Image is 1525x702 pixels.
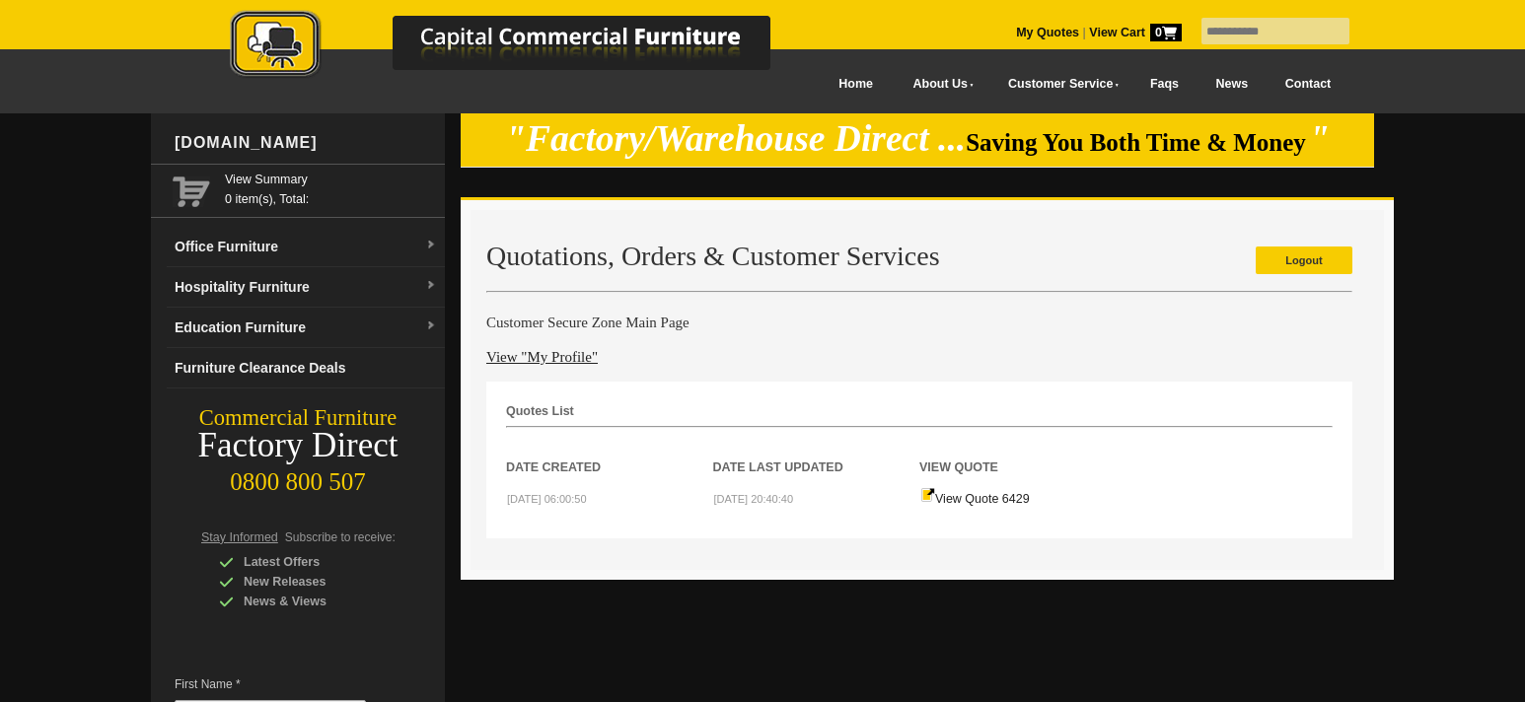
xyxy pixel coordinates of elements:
em: "Factory/Warehouse Direct ... [505,118,966,159]
div: News & Views [219,592,406,611]
h2: Quotations, Orders & Customer Services [486,242,1352,271]
a: View Quote 6429 [920,492,1030,506]
span: First Name * [175,674,396,694]
a: Logout [1256,246,1352,274]
span: Subscribe to receive: [285,530,396,544]
small: [DATE] 20:40:40 [714,493,794,505]
th: View Quote [919,428,1126,477]
a: View "My Profile" [486,349,598,365]
a: Faqs [1131,62,1198,106]
a: View Cart0 [1086,26,1182,39]
a: Capital Commercial Furniture Logo [176,10,866,88]
span: 0 item(s), Total: [225,170,437,206]
div: Latest Offers [219,552,406,572]
a: Education Furnituredropdown [167,308,445,348]
a: Contact [1267,62,1349,106]
a: View Summary [225,170,437,189]
a: Customer Service [986,62,1131,106]
span: Saving You Both Time & Money [966,129,1306,156]
div: Commercial Furniture [151,404,445,432]
a: About Us [892,62,986,106]
em: " [1309,118,1330,159]
span: 0 [1150,24,1182,41]
small: [DATE] 06:00:50 [507,493,587,505]
span: Stay Informed [201,530,278,544]
div: Factory Direct [151,432,445,459]
div: [DOMAIN_NAME] [167,113,445,173]
strong: View Cart [1089,26,1182,39]
a: Furniture Clearance Deals [167,348,445,388]
h4: Customer Secure Zone Main Page [486,313,1352,332]
img: dropdown [425,280,437,292]
img: Capital Commercial Furniture Logo [176,10,866,82]
strong: Quotes List [506,404,574,418]
img: dropdown [425,320,437,332]
img: dropdown [425,240,437,251]
div: New Releases [219,572,406,592]
a: News [1198,62,1267,106]
div: 0800 800 507 [151,458,445,496]
img: Quote-icon [920,487,935,503]
th: Date Last Updated [713,428,920,477]
a: Office Furnituredropdown [167,227,445,267]
a: Hospitality Furnituredropdown [167,267,445,308]
a: My Quotes [1016,26,1079,39]
th: Date Created [506,428,713,477]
